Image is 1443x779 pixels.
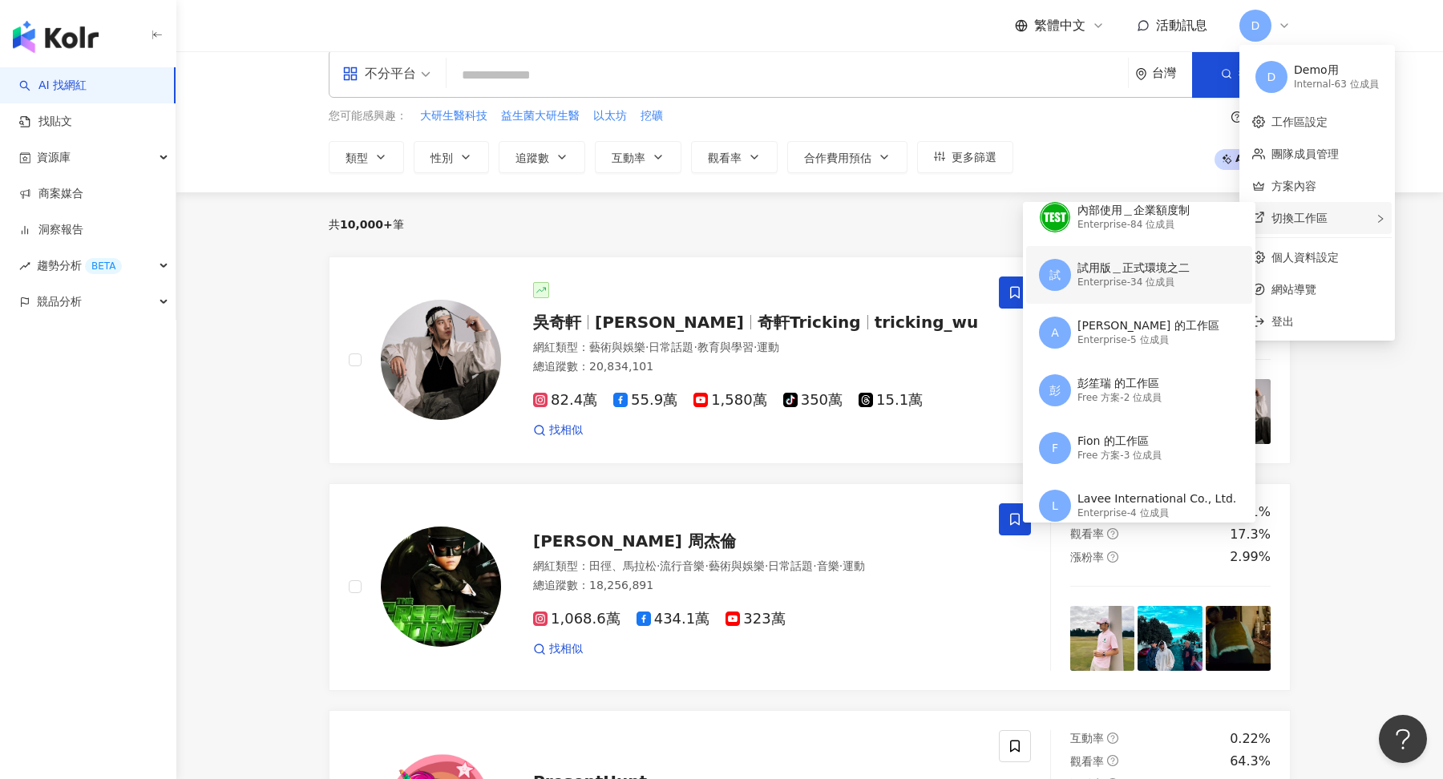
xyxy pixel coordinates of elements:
[346,151,368,164] span: 類型
[1376,214,1385,224] span: right
[533,340,980,356] div: 網紅類型 ：
[533,611,620,628] span: 1,068.6萬
[1077,276,1190,289] div: Enterprise - 34 位成員
[1070,732,1104,745] span: 互動率
[757,341,779,353] span: 運動
[593,108,627,124] span: 以太坊
[533,531,736,551] span: [PERSON_NAME] 周杰倫
[549,422,583,438] span: 找相似
[342,61,416,87] div: 不分平台
[1107,551,1118,563] span: question-circle
[657,559,660,572] span: ·
[19,260,30,272] span: rise
[708,151,742,164] span: 觀看率
[1077,260,1190,276] div: 試用版＿正式環境之二
[709,559,765,572] span: 藝術與娛樂
[419,107,488,125] button: 大研生醫科技
[37,284,82,320] span: 競品分析
[813,559,816,572] span: ·
[693,392,767,409] span: 1,580萬
[515,151,549,164] span: 追蹤數
[85,258,122,274] div: BETA
[1051,324,1059,341] span: A
[595,313,744,332] span: [PERSON_NAME]
[787,141,907,173] button: 合作費用預估
[1251,17,1260,34] span: D
[589,341,645,353] span: 藝術與娛樂
[660,559,705,572] span: 流行音樂
[1135,68,1147,80] span: environment
[329,483,1291,691] a: KOL Avatar[PERSON_NAME] 周杰倫網紅類型：田徑、馬拉松·流行音樂·藝術與娛樂·日常話題·音樂·運動總追蹤數：18,256,8911,068.6萬434.1萬323萬找相似互...
[329,256,1291,464] a: KOL Avatar吳奇軒[PERSON_NAME]奇軒Trickingtricking_wu網紅類型：藝術與娛樂·日常話題·教育與學習·運動總追蹤數：20,834,10182.4萬55.9萬1...
[37,248,122,284] span: 趨勢分析
[917,141,1013,173] button: 更多篩選
[768,559,813,572] span: 日常話題
[1230,526,1271,543] div: 17.3%
[1052,497,1058,515] span: L
[1230,730,1271,748] div: 0.22%
[1271,315,1294,328] span: 登出
[13,21,99,53] img: logo
[645,341,649,353] span: ·
[1077,318,1219,334] div: [PERSON_NAME] 的工作區
[1271,212,1328,224] span: 切換工作區
[1138,606,1202,671] img: post-image
[1271,147,1339,160] a: 團隊成員管理
[952,151,996,163] span: 更多篩選
[758,313,861,332] span: 奇軒Tricking
[726,611,785,628] span: 323萬
[640,107,664,125] button: 挖礦
[691,141,778,173] button: 觀看率
[329,141,404,173] button: 類型
[1077,376,1162,392] div: 彭笙瑞 的工作區
[839,559,843,572] span: ·
[19,78,87,94] a: searchAI 找網紅
[1379,715,1427,763] iframe: Help Scout Beacon - Open
[1192,50,1290,98] button: 搜尋
[783,392,843,409] span: 350萬
[1077,203,1190,219] div: 內部使用＿企業額度制
[533,559,980,575] div: 網紅類型 ：
[500,107,580,125] button: 益生菌大研生醫
[420,108,487,124] span: 大研生醫科技
[1034,17,1085,34] span: 繁體中文
[1107,755,1118,766] span: question-circle
[754,341,757,353] span: ·
[533,641,583,657] a: 找相似
[817,559,839,572] span: 音樂
[1070,755,1104,768] span: 觀看率
[1156,18,1207,33] span: 活動訊息
[637,611,710,628] span: 434.1萬
[533,359,980,375] div: 總追蹤數 ： 20,834,101
[1077,434,1162,450] div: Fion 的工作區
[1077,333,1219,347] div: Enterprise - 5 位成員
[1107,733,1118,744] span: question-circle
[1070,606,1135,671] img: post-image
[613,392,677,409] span: 55.9萬
[1152,67,1192,80] div: 台灣
[340,218,393,231] span: 10,000+
[381,300,501,420] img: KOL Avatar
[1271,281,1382,298] span: 網站導覽
[1294,78,1379,91] div: Internal - 63 位成員
[1049,266,1061,284] span: 試
[1231,111,1243,123] span: question-circle
[1267,68,1276,86] span: D
[612,151,645,164] span: 互動率
[1049,381,1061,399] span: 彭
[19,186,83,202] a: 商案媒合
[705,559,708,572] span: ·
[533,578,980,594] div: 總追蹤數 ： 18,256,891
[595,141,681,173] button: 互動率
[697,341,754,353] span: 教育與學習
[549,641,583,657] span: 找相似
[1271,180,1316,192] a: 方案內容
[1070,551,1104,563] span: 漲粉率
[843,559,865,572] span: 運動
[1077,507,1236,520] div: Enterprise - 4 位成員
[1040,202,1070,232] img: unnamed.png
[1239,67,1261,80] span: 搜尋
[1052,439,1058,457] span: F
[1206,606,1271,671] img: post-image
[430,151,453,164] span: 性別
